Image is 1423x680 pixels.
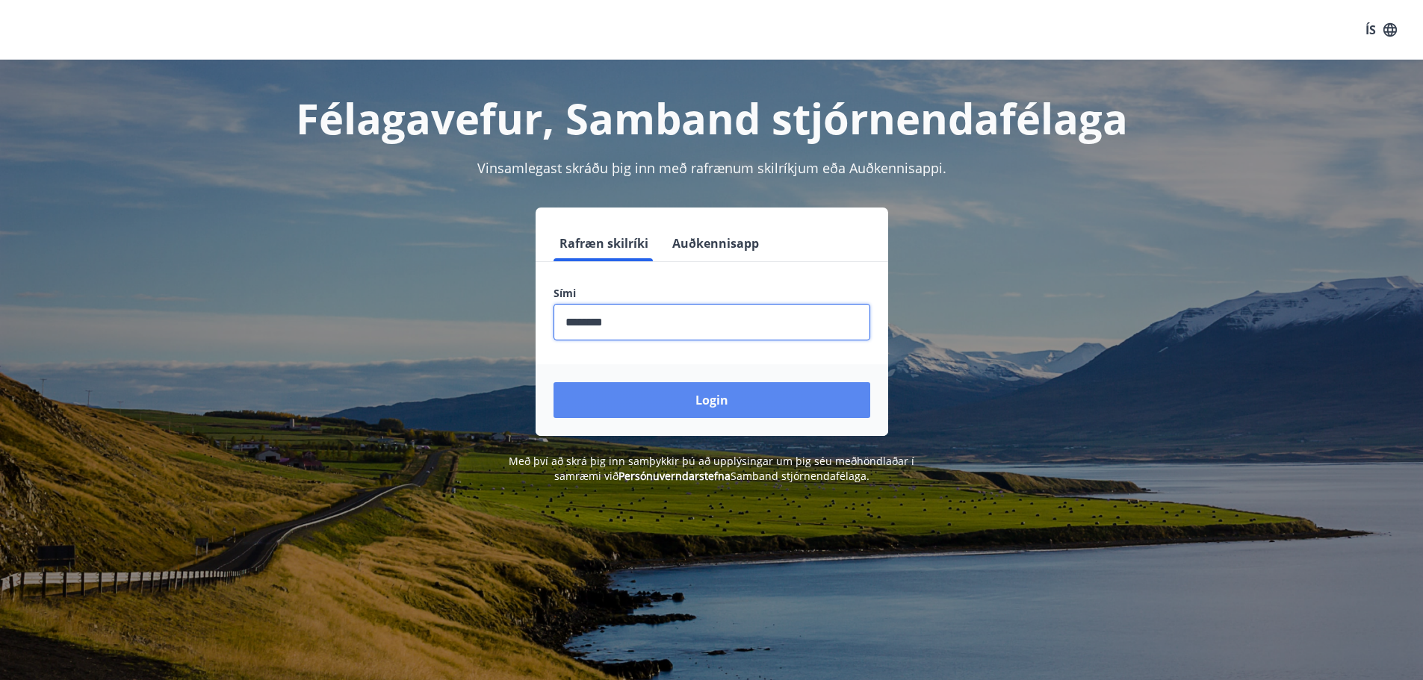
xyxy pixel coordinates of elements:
[477,159,946,177] span: Vinsamlegast skráðu þig inn með rafrænum skilríkjum eða Auðkennisappi.
[666,225,765,261] button: Auðkennisapp
[554,225,654,261] button: Rafræn skilríki
[1357,16,1405,43] button: ÍS
[509,454,914,483] span: Með því að skrá þig inn samþykkir þú að upplýsingar um þig séu meðhöndlaðar í samræmi við Samband...
[192,90,1232,146] h1: Félagavefur, Samband stjórnendafélaga
[619,469,731,483] a: Persónuverndarstefna
[554,286,870,301] label: Sími
[554,382,870,418] button: Login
